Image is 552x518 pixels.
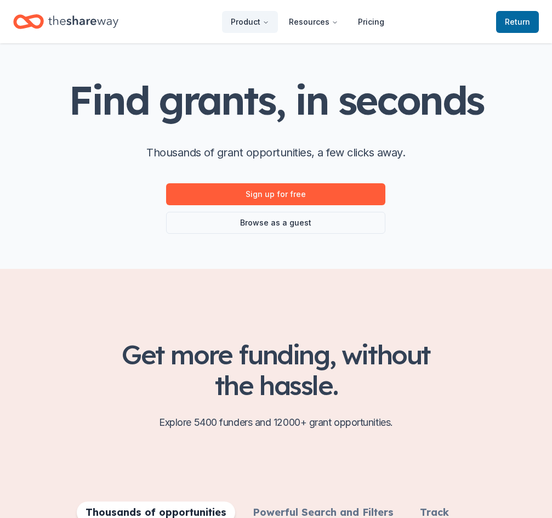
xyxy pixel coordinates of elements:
h1: Find grants, in seconds [69,78,483,122]
p: Thousands of grant opportunities, a few clicks away. [146,144,405,161]
a: Pricing [349,11,393,33]
nav: Main [222,9,393,35]
span: Return [505,15,530,29]
h2: Get more funding, without the hassle. [101,339,452,401]
a: Return [496,11,539,33]
button: Resources [280,11,347,33]
a: Browse as a guest [166,212,385,234]
a: Home [13,9,118,35]
button: Product [222,11,278,33]
a: Sign up for free [166,183,385,205]
p: Explore 5400 funders and 12000+ grant opportunities. [101,414,452,431]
